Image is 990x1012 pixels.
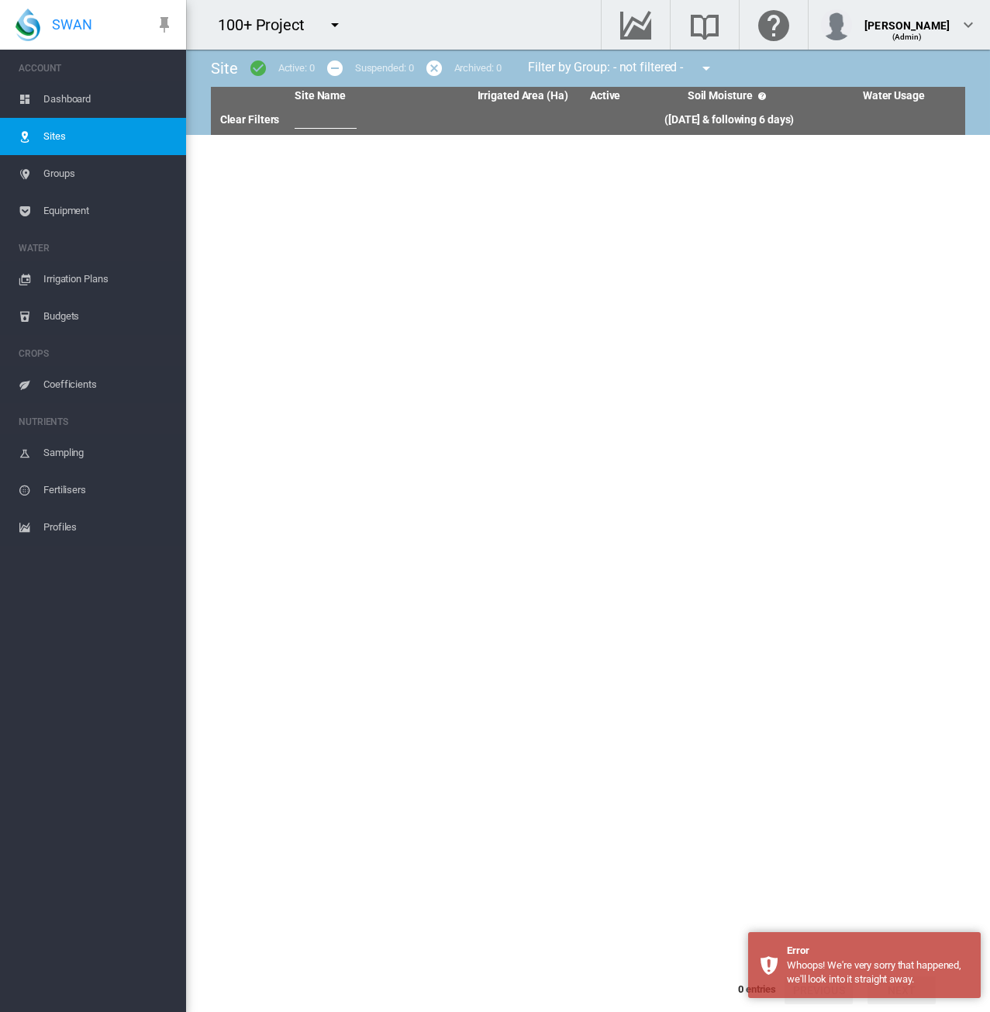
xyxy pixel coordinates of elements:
[249,59,267,78] md-icon: icon-checkbox-marked-circle
[574,87,636,105] th: Active
[864,12,950,27] div: [PERSON_NAME]
[43,471,174,509] span: Fertilisers
[43,192,174,230] span: Equipment
[636,87,823,105] th: Soil Moisture
[326,59,344,78] md-icon: icon-minus-circle
[43,81,174,118] span: Dashboard
[787,944,969,958] div: Error
[959,16,978,34] md-icon: icon-chevron-down
[454,61,502,75] div: Archived: 0
[326,16,344,34] md-icon: icon-menu-down
[617,16,654,34] md-icon: Go to the Data Hub
[278,61,315,75] div: Active: 0
[748,932,981,998] div: Error Whoops! We're very sorry that happened, we'll look into it straight away.
[43,509,174,546] span: Profiles
[425,59,443,78] md-icon: icon-cancel
[686,16,723,34] md-icon: Search the knowledge base
[43,155,174,192] span: Groups
[288,87,431,105] th: Site Name
[19,409,174,434] span: NUTRIENTS
[753,87,771,105] md-icon: icon-help-circle
[691,53,722,84] button: icon-menu-down
[220,113,280,126] a: Clear Filters
[155,16,174,34] md-icon: icon-pin
[823,87,965,105] th: Water Usage
[319,9,350,40] button: icon-menu-down
[43,298,174,335] span: Budgets
[636,105,823,135] th: ([DATE] & following 6 days)
[787,958,969,986] div: Whoops! We're very sorry that happened, we'll look into it straight away.
[52,15,92,34] span: SWAN
[755,16,792,34] md-icon: Click here for help
[43,366,174,403] span: Coefficients
[19,341,174,366] span: CROPS
[19,236,174,261] span: WATER
[821,9,852,40] img: profile.jpg
[738,983,776,995] span: 0 entries
[516,53,726,84] div: Filter by Group: - not filtered -
[355,61,414,75] div: Suspended: 0
[43,261,174,298] span: Irrigation Plans
[211,59,238,78] span: Site
[697,59,716,78] md-icon: icon-menu-down
[892,33,923,41] span: (Admin)
[431,87,574,105] th: Irrigated Area (Ha)
[43,434,174,471] span: Sampling
[19,56,174,81] span: ACCOUNT
[16,9,40,41] img: SWAN-Landscape-Logo-Colour-drop.png
[43,118,174,155] span: Sites
[218,14,319,36] div: 100+ Project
